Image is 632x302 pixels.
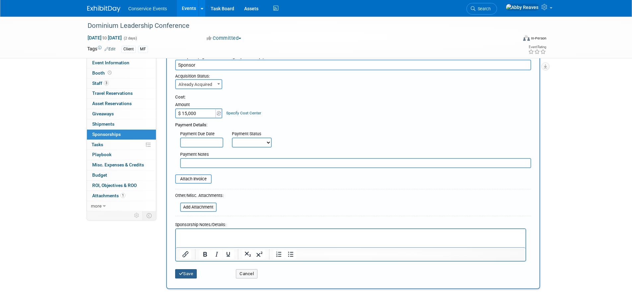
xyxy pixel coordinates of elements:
[92,121,114,127] span: Shipments
[87,6,120,12] img: ExhibitDay
[87,181,156,191] a: ROI, Objectives & ROO
[87,68,156,78] a: Booth
[142,211,156,220] td: Toggle Event Tabs
[120,193,125,198] span: 1
[87,191,156,201] a: Attachments1
[92,162,144,167] span: Misc. Expenses & Credits
[199,250,211,259] button: Bold
[87,130,156,140] a: Sponsorships
[92,172,107,178] span: Budget
[204,35,244,42] button: Committed
[87,150,156,160] a: Playbook
[92,193,125,198] span: Attachments
[87,170,156,180] a: Budget
[121,46,136,53] div: Client
[506,4,539,11] img: Abby Reaves
[175,70,226,79] div: Acquisition Status:
[92,111,114,116] span: Giveaways
[175,269,197,278] button: Save
[92,152,111,157] span: Playbook
[175,79,222,89] span: Already Acquired
[87,99,156,109] a: Asset Reservations
[85,20,508,32] div: Dominium Leadership Conference
[475,6,491,11] span: Search
[123,36,137,40] span: (2 days)
[92,142,103,147] span: Tasks
[131,211,143,220] td: Personalize Event Tab Strip
[466,3,497,15] a: Search
[87,45,115,53] td: Tags
[180,250,191,259] button: Insert/edit link
[175,193,224,200] div: Other/Misc. Attachments:
[92,132,121,137] span: Sponsorships
[128,6,167,11] span: Conservice Events
[92,183,137,188] span: ROI, Objectives & ROO
[232,131,276,138] div: Payment Status
[92,60,129,65] span: Event Information
[138,46,148,53] div: MF
[87,89,156,98] a: Travel Reservations
[223,250,234,259] button: Underline
[254,250,265,259] button: Superscript
[87,109,156,119] a: Giveaways
[175,102,223,108] div: Amount
[87,160,156,170] a: Misc. Expenses & Credits
[180,131,222,138] div: Payment Due Date
[92,81,109,86] span: Staff
[87,201,156,211] a: more
[102,35,108,40] span: to
[180,151,531,158] div: Payment Notes
[236,269,257,278] button: Cancel
[87,119,156,129] a: Shipments
[92,101,132,106] span: Asset Reservations
[273,250,285,259] button: Numbered list
[523,35,530,41] img: Format-Inperson.png
[87,79,156,89] a: Staff3
[285,250,296,259] button: Bullet list
[226,111,261,115] a: Specify Cost Center
[242,250,253,259] button: Subscript
[92,91,133,96] span: Travel Reservations
[531,36,546,41] div: In-Person
[105,47,115,51] a: Edit
[175,219,526,228] div: Sponsorship Notes/Details:
[478,34,547,44] div: Event Format
[92,70,113,76] span: Booth
[176,229,526,247] iframe: Rich Text Area
[91,203,102,209] span: more
[104,81,109,86] span: 3
[87,35,122,41] span: [DATE] [DATE]
[87,140,156,150] a: Tasks
[87,58,156,68] a: Event Information
[175,118,531,128] div: Payment Details:
[176,80,222,89] span: Already Acquired
[211,250,222,259] button: Italic
[175,94,531,100] div: Cost:
[106,70,113,75] span: Booth not reserved yet
[528,45,546,49] div: Event Rating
